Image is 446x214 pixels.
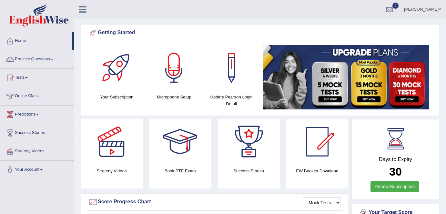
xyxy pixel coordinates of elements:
[0,32,72,48] a: Home
[0,87,74,103] a: Online Class
[0,50,74,66] a: Practice Questions
[149,94,200,100] h4: Microphone Setup
[263,45,429,109] img: small5.jpg
[392,3,399,9] span: 0
[88,28,432,38] div: Getting Started
[218,168,280,174] h4: Success Stories
[0,69,74,85] a: Tests
[149,168,211,174] h4: Book PTE Exam
[0,142,74,158] a: Strategy Videos
[88,197,341,207] div: Score Progress Chart
[286,168,348,174] h4: EW Booklet Download
[206,94,257,107] h4: Update Pearson Login Detail
[389,165,402,178] b: 30
[359,157,432,162] h4: Days to Expiry
[0,124,74,140] a: Success Stories
[0,106,74,122] a: Predictions
[91,94,142,100] h4: Your Subscription
[370,181,419,192] a: Renew Subscription
[0,161,74,177] a: Your Account
[81,168,143,174] h4: Strategy Videos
